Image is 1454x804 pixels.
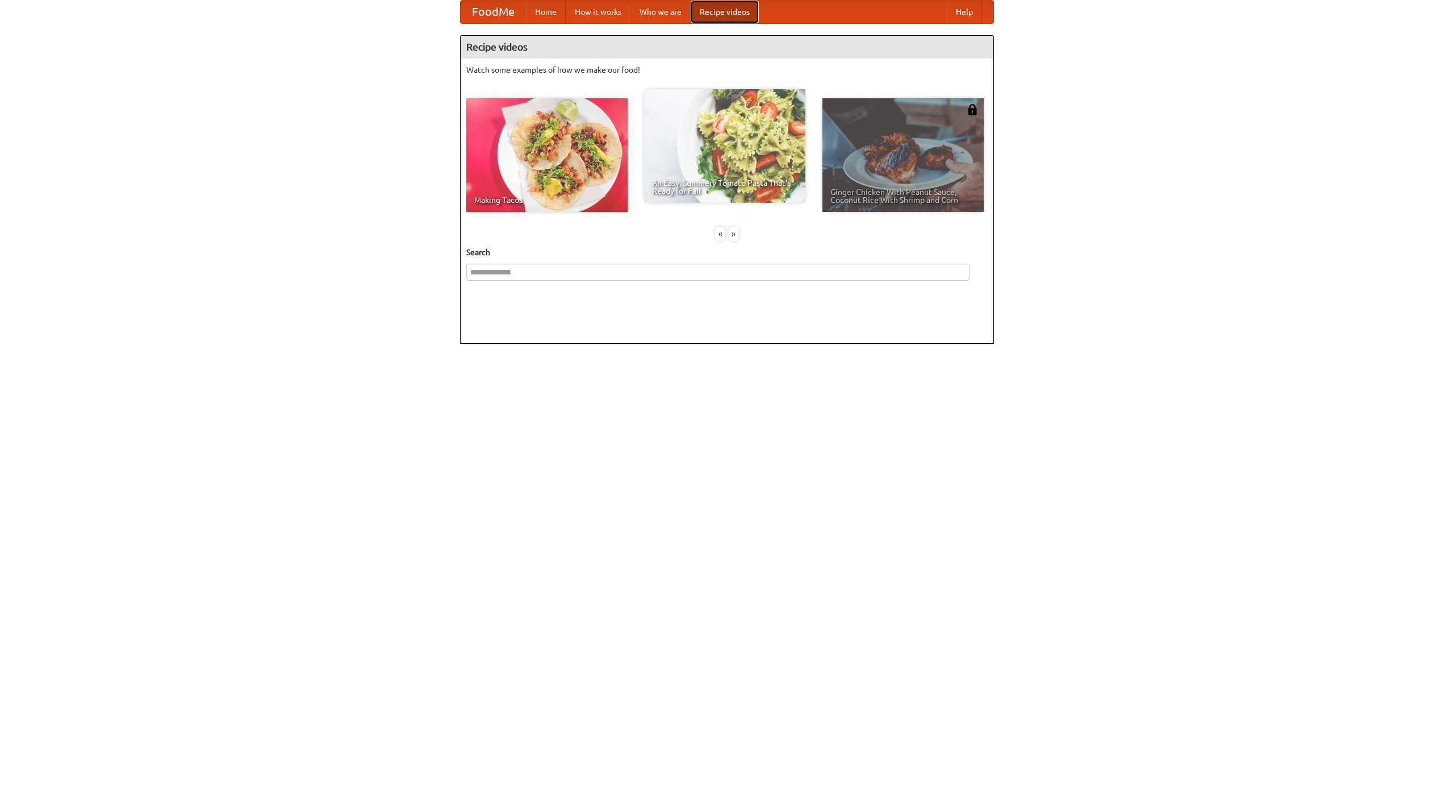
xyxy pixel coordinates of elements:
h5: Search [466,247,988,258]
span: An Easy, Summery Tomato Pasta That's Ready for Fall [652,179,797,195]
img: 483408.png [967,104,978,115]
a: How it works [566,1,630,23]
a: Who we are [630,1,691,23]
a: Recipe videos [691,1,759,23]
a: Making Tacos [466,98,628,212]
a: Help [947,1,982,23]
div: » [729,227,739,241]
a: Home [526,1,566,23]
p: Watch some examples of how we make our food! [466,64,988,76]
span: Making Tacos [474,196,620,204]
h4: Recipe videos [461,36,993,59]
a: FoodMe [461,1,526,23]
a: An Easy, Summery Tomato Pasta That's Ready for Fall [644,89,805,203]
div: « [715,227,725,241]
